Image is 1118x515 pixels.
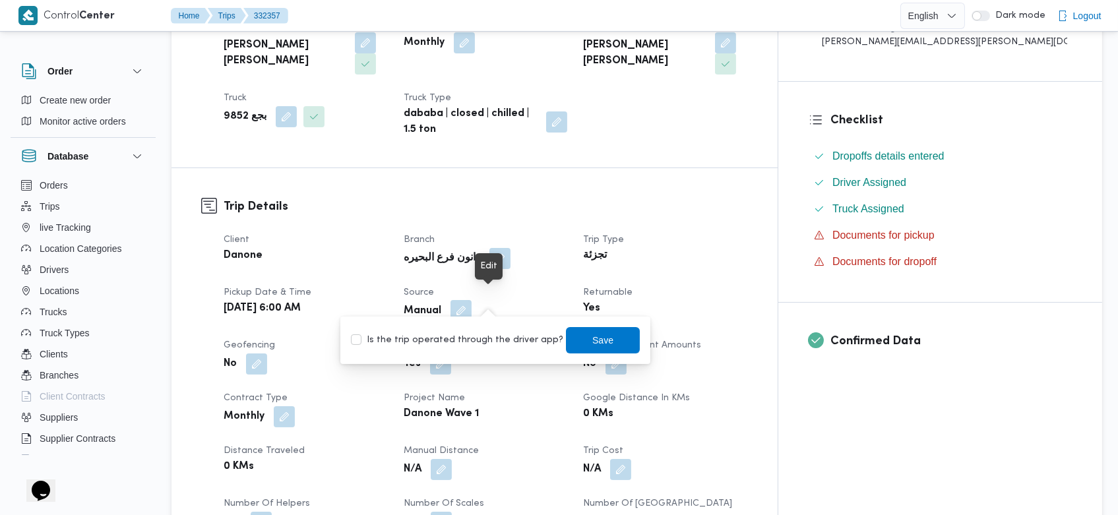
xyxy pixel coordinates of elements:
span: Documents for pickup [832,229,935,241]
button: Monitor active orders [16,111,150,132]
span: Trucks [40,304,67,320]
b: 0 KMs [224,459,254,475]
span: Dropoffs details entered [832,148,945,164]
button: Drivers [16,259,150,280]
b: Yes [583,301,600,317]
button: Driver Assigned [809,172,1072,193]
b: تجزئة [583,248,607,264]
b: Yes [404,356,421,372]
span: Returnable [583,288,633,297]
div: Order [11,90,156,137]
b: دانون فرع البحيره [404,251,480,266]
span: Trip Cost [583,446,623,455]
b: Monthly [404,35,445,51]
button: 332357 [243,8,288,24]
h3: Confirmed Data [830,332,1072,350]
button: Client Contracts [16,386,150,407]
button: Suppliers [16,407,150,428]
span: Logout [1073,8,1102,24]
button: Branches [16,365,150,386]
button: Documents for dropoff [809,251,1072,272]
h3: Order [47,63,73,79]
span: Documents for dropoff [832,256,937,267]
span: Location Categories [40,241,122,257]
span: Dark mode [990,11,1045,21]
span: Truck Assigned [832,201,904,217]
span: Project Name [404,394,465,402]
span: Orders [40,177,68,193]
span: Geofencing [224,341,275,349]
button: Clients [16,344,150,365]
span: Documents for dropoff [832,254,937,270]
span: Documents for pickup [832,227,935,243]
b: N/A [404,462,421,477]
span: Dropoffs details entered [832,150,945,162]
b: Danone [224,248,263,264]
span: Client [224,235,249,244]
span: Driver Assigned [832,175,906,191]
span: Contract Type [224,394,288,402]
span: live Tracking [40,220,91,235]
button: Trips [16,196,150,217]
span: Supplier Contracts [40,431,115,446]
span: Manual Distance [404,446,479,455]
button: Home [171,8,210,24]
button: Trips [208,8,246,24]
b: [PERSON_NAME] [PERSON_NAME] [224,38,346,69]
button: Locations [16,280,150,301]
b: Danone Wave 1 [404,406,479,422]
b: بجع 9852 [224,109,266,125]
h3: Checklist [830,111,1072,129]
span: Locations [40,283,79,299]
b: [PERSON_NAME] [PERSON_NAME] [583,38,705,69]
span: Clients [40,346,68,362]
b: No [224,356,237,372]
b: Center [80,11,115,21]
span: Create new order [40,92,111,108]
span: Branch [404,235,435,244]
span: Client Contracts [40,388,106,404]
h3: Trip Details [224,198,748,216]
button: Logout [1052,3,1107,29]
button: Location Categories [16,238,150,259]
button: Devices [16,449,150,470]
span: Trips [40,198,60,214]
span: Drivers [40,262,69,278]
span: Save [593,332,614,348]
button: Truck Types [16,322,150,344]
b: No [583,356,596,372]
span: Source [404,288,434,297]
button: Save [566,327,640,353]
span: Truck Types [40,325,89,341]
button: Dropoffs details entered [809,146,1072,167]
b: dababa | closed | chilled | 1.5 ton [404,106,538,138]
button: Order [21,63,145,79]
span: Google distance in KMs [583,394,690,402]
button: Documents for pickup [809,225,1072,246]
span: Suppliers [40,409,78,425]
span: Driver Assigned [832,177,906,188]
button: Truck Assigned [809,198,1072,220]
button: live Tracking [16,217,150,238]
span: • Account Manager abdallah.mohamed@illa.com.eg [814,19,1067,49]
span: Truck Assigned [832,203,904,214]
span: Truck [224,94,247,102]
b: N/A [583,462,601,477]
div: Edit [480,258,497,274]
iframe: chat widget [13,462,55,502]
span: Branches [40,367,78,383]
b: [DATE] 6:00 AM [224,301,301,317]
b: 0 KMs [583,406,613,422]
span: Number of Scales [404,499,484,508]
label: Is the trip operated through the driver app? [351,332,563,348]
span: Devices [40,452,73,468]
img: X8yXhbKr1z7QwAAAABJRU5ErkJggg== [18,6,38,25]
div: [PERSON_NAME][EMAIL_ADDRESS][PERSON_NAME][DOMAIN_NAME] [814,35,1067,49]
button: Supplier Contracts [16,428,150,449]
span: Number of Helpers [224,499,310,508]
button: Create new order [16,90,150,111]
h3: Database [47,148,88,164]
button: Database [21,148,145,164]
button: Trucks [16,301,150,322]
